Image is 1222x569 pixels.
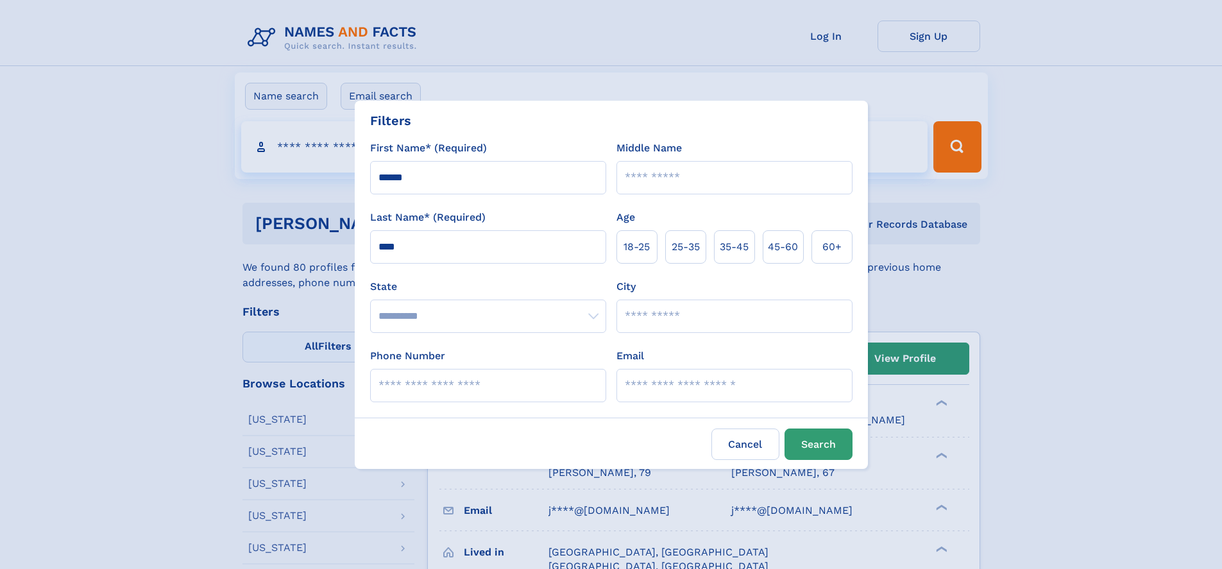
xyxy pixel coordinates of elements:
[616,348,644,364] label: Email
[672,239,700,255] span: 25‑35
[785,429,853,460] button: Search
[720,239,749,255] span: 35‑45
[822,239,842,255] span: 60+
[370,111,411,130] div: Filters
[616,210,635,225] label: Age
[616,140,682,156] label: Middle Name
[624,239,650,255] span: 18‑25
[370,279,606,294] label: State
[711,429,779,460] label: Cancel
[370,348,445,364] label: Phone Number
[768,239,798,255] span: 45‑60
[616,279,636,294] label: City
[370,210,486,225] label: Last Name* (Required)
[370,140,487,156] label: First Name* (Required)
